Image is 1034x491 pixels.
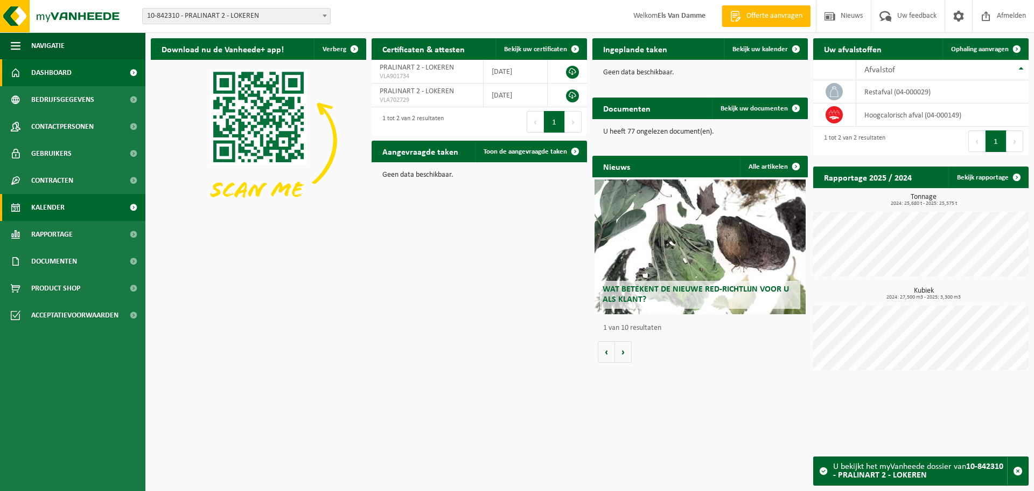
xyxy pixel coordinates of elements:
[819,129,885,153] div: 1 tot 2 van 2 resultaten
[31,32,65,59] span: Navigatie
[372,38,476,59] h2: Certificaten & attesten
[565,111,582,133] button: Next
[380,64,454,72] span: PRALINART 2 - LOKEREN
[380,87,454,95] span: PRALINART 2 - LOKEREN
[813,38,892,59] h2: Uw afvalstoffen
[527,111,544,133] button: Previous
[592,98,661,119] h2: Documenten
[142,8,331,24] span: 10-842310 - PRALINART 2 - LOKEREN
[31,140,72,167] span: Gebruikers
[856,103,1029,127] td: hoogcalorisch afval (04-000149)
[724,38,807,60] a: Bekijk uw kalender
[31,59,72,86] span: Dashboard
[603,324,802,332] p: 1 van 10 resultaten
[856,80,1029,103] td: restafval (04-000029)
[864,66,895,74] span: Afvalstof
[740,156,807,177] a: Alle artikelen
[658,12,705,20] strong: Els Van Damme
[603,285,789,304] span: Wat betekent de nieuwe RED-richtlijn voor u als klant?
[598,341,615,363] button: Vorige
[377,110,444,134] div: 1 tot 2 van 2 resultaten
[382,171,576,179] p: Geen data beschikbaar.
[942,38,1028,60] a: Ophaling aanvragen
[813,167,923,188] h2: Rapportage 2025 / 2024
[592,156,641,177] h2: Nieuws
[504,46,567,53] span: Bekijk uw certificaten
[31,302,118,329] span: Acceptatievoorwaarden
[712,98,807,119] a: Bekijk uw documenten
[615,341,632,363] button: Volgende
[314,38,365,60] button: Verberg
[951,46,1009,53] span: Ophaling aanvragen
[722,5,811,27] a: Offerte aanvragen
[495,38,586,60] a: Bekijk uw certificaten
[31,221,73,248] span: Rapportage
[592,38,678,59] h2: Ingeplande taken
[721,105,788,112] span: Bekijk uw documenten
[380,96,475,105] span: VLA702729
[833,457,1007,485] div: U bekijkt het myVanheede dossier van
[732,46,788,53] span: Bekijk uw kalender
[151,60,366,222] img: Download de VHEPlus App
[833,462,1003,480] strong: 10-842310 - PRALINART 2 - LOKEREN
[595,179,806,314] a: Wat betekent de nieuwe RED-richtlijn voor u als klant?
[603,69,797,77] p: Geen data beschikbaar.
[544,111,565,133] button: 1
[475,141,586,162] a: Toon de aangevraagde taken
[484,148,567,155] span: Toon de aangevraagde taken
[31,194,65,221] span: Kalender
[31,113,94,140] span: Contactpersonen
[968,130,986,152] button: Previous
[744,11,805,22] span: Offerte aanvragen
[380,72,475,81] span: VLA901734
[948,167,1028,188] a: Bekijk rapportage
[151,38,295,59] h2: Download nu de Vanheede+ app!
[372,141,469,162] h2: Aangevraagde taken
[819,287,1029,300] h3: Kubiek
[986,130,1007,152] button: 1
[143,9,330,24] span: 10-842310 - PRALINART 2 - LOKEREN
[484,60,548,84] td: [DATE]
[1007,130,1023,152] button: Next
[323,46,346,53] span: Verberg
[819,201,1029,206] span: 2024: 25,680 t - 2025: 25,575 t
[603,128,797,136] p: U heeft 77 ongelezen document(en).
[31,275,80,302] span: Product Shop
[31,248,77,275] span: Documenten
[819,193,1029,206] h3: Tonnage
[31,86,94,113] span: Bedrijfsgegevens
[819,295,1029,300] span: 2024: 27,500 m3 - 2025: 3,300 m3
[484,84,548,107] td: [DATE]
[31,167,73,194] span: Contracten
